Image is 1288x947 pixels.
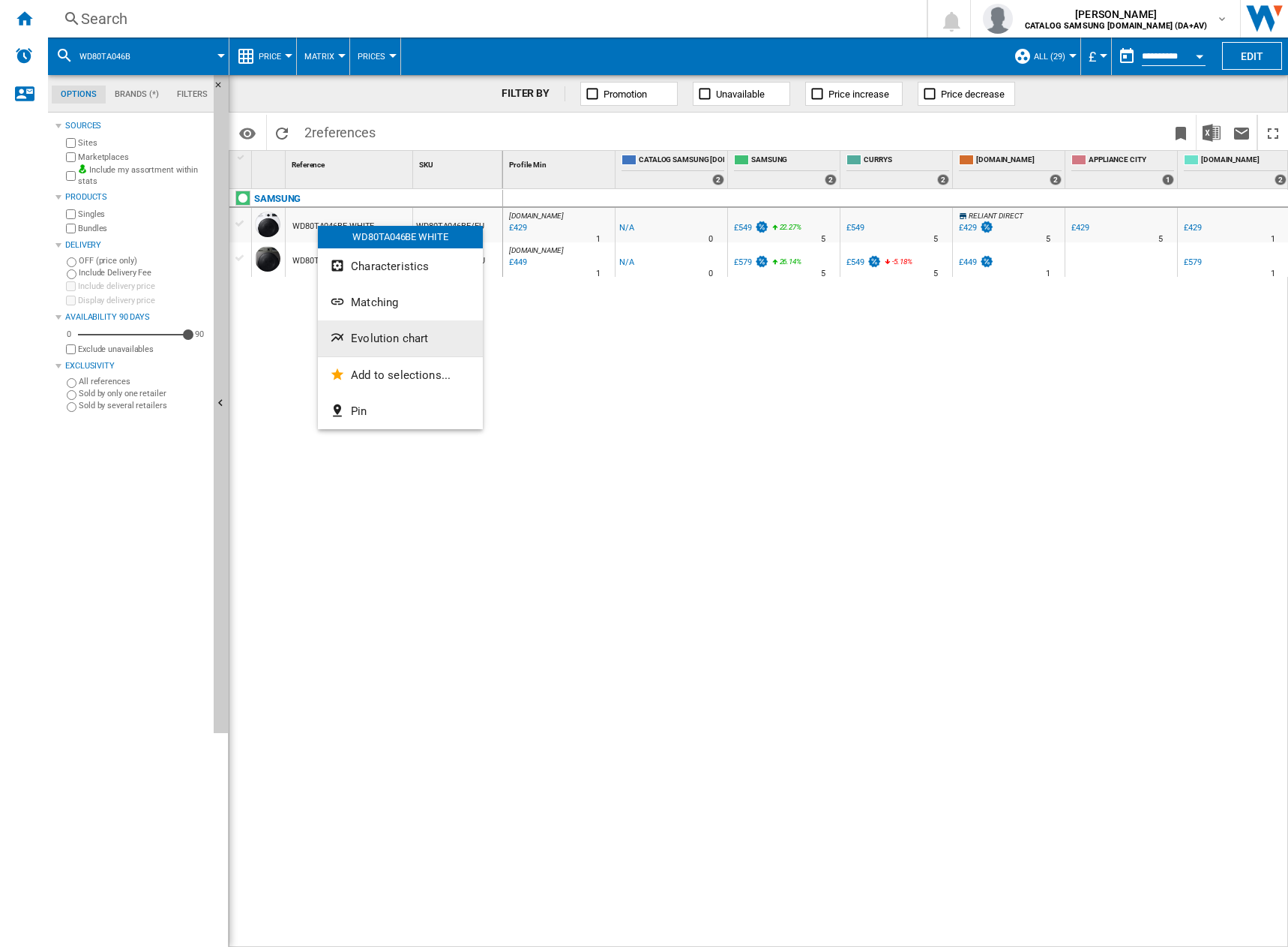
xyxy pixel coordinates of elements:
[351,368,451,382] span: Add to selections...
[351,260,429,273] span: Characteristics
[318,284,483,320] button: Matching
[351,332,428,345] span: Evolution chart
[351,296,398,309] span: Matching
[318,357,483,393] button: Add to selections...
[318,248,483,284] button: Characteristics
[318,226,483,248] div: WD80TA046BE WHITE
[351,404,367,418] span: Pin
[318,320,483,356] button: Evolution chart
[318,393,483,429] button: Pin...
